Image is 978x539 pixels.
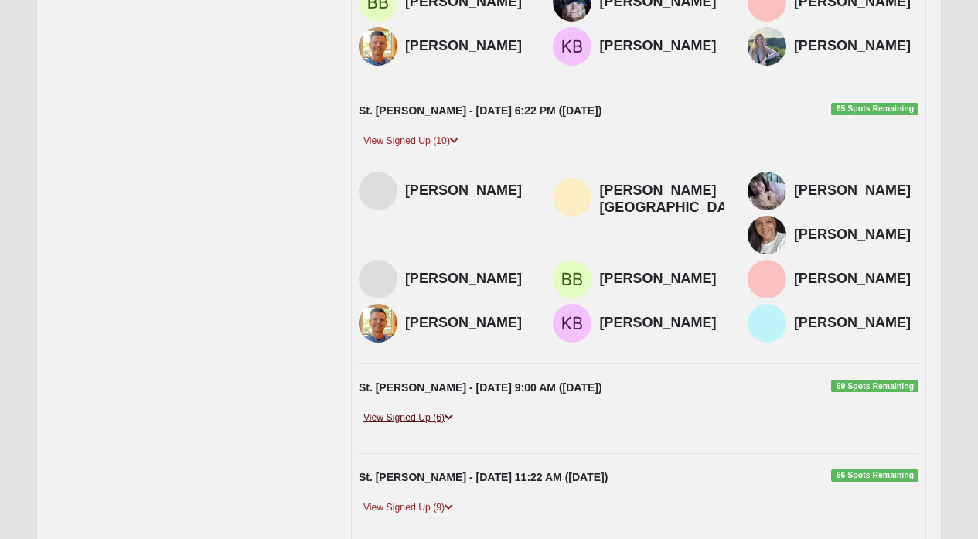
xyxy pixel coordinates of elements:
h4: [PERSON_NAME][GEOGRAPHIC_DATA] [599,183,748,216]
h4: [PERSON_NAME] [599,271,724,288]
h4: [PERSON_NAME] [405,38,530,55]
img: Joanne Force [748,172,786,210]
h4: [PERSON_NAME] [599,315,724,332]
img: Nicole Phillips [748,260,786,298]
span: 65 Spots Remaining [831,103,918,115]
img: Kevin Bush [553,304,591,343]
strong: St. [PERSON_NAME] - [DATE] 6:22 PM ([DATE]) [359,104,601,117]
h4: [PERSON_NAME] [599,38,724,55]
h4: [PERSON_NAME] [794,271,919,288]
h4: [PERSON_NAME] [405,315,530,332]
a: View Signed Up (6) [359,410,458,426]
img: Terri Falk [359,260,397,298]
h4: [PERSON_NAME] [405,271,530,288]
img: Nancy Peterson [359,172,397,210]
img: Kevin Bush [553,27,591,66]
a: View Signed Up (10) [359,133,463,149]
strong: St. [PERSON_NAME] - [DATE] 9:00 AM ([DATE]) [359,381,602,394]
h4: [PERSON_NAME] [405,183,530,200]
h4: [PERSON_NAME] [794,183,919,200]
img: Bob Beste [553,260,591,298]
a: View Signed Up (9) [359,500,458,516]
h4: [PERSON_NAME] [794,315,919,332]
img: Paul Orgunov [359,304,397,343]
span: 66 Spots Remaining [831,469,918,482]
span: 69 Spots Remaining [831,380,918,392]
h4: [PERSON_NAME] [794,38,919,55]
img: Christine Odel [748,27,786,66]
img: Zach Sheffield [553,178,591,217]
h4: [PERSON_NAME] [794,227,919,244]
img: Donna Petrina [748,304,786,343]
img: Melissa Cable [748,216,786,254]
img: Paul Orgunov [359,27,397,66]
strong: St. [PERSON_NAME] - [DATE] 11:22 AM ([DATE]) [359,471,608,483]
